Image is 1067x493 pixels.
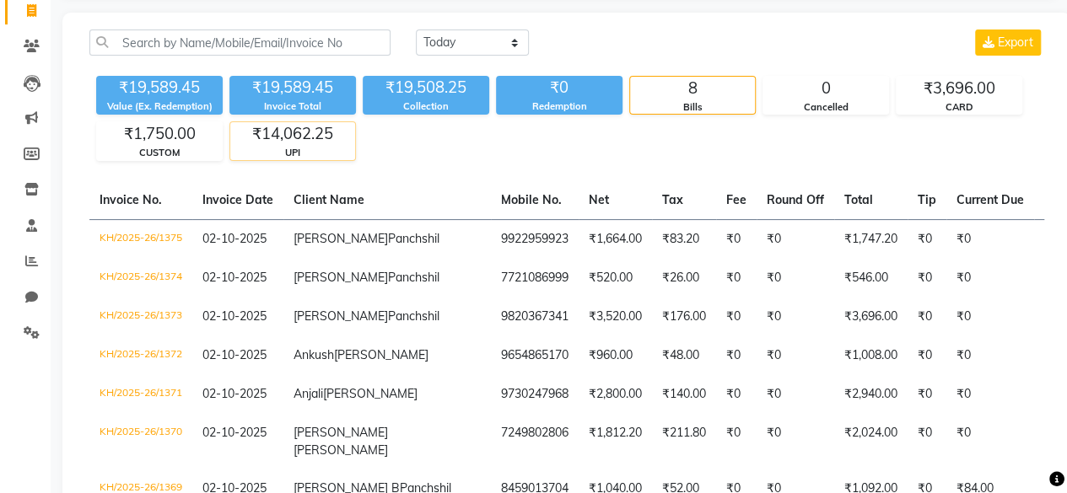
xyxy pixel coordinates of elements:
td: ₹0 [908,336,946,375]
td: ₹0 [946,414,1034,469]
div: 0 [763,77,888,100]
span: 02-10-2025 [202,386,267,401]
span: [PERSON_NAME] [294,231,388,246]
td: ₹0 [757,336,834,375]
span: 02-10-2025 [202,347,267,362]
span: Current Due [957,192,1024,207]
span: [PERSON_NAME] [323,386,418,401]
span: 02-10-2025 [202,308,267,324]
td: ₹2,800.00 [579,375,652,414]
span: 02-10-2025 [202,270,267,285]
span: [PERSON_NAME] [294,442,388,458]
div: ₹1,750.00 [97,122,222,146]
td: ₹0 [946,297,1034,336]
div: ₹19,589.45 [96,76,223,99]
span: Export [998,35,1033,50]
td: ₹1,664.00 [579,219,652,259]
td: ₹2,940.00 [834,375,908,414]
div: Value (Ex. Redemption) [96,99,223,114]
td: ₹546.00 [834,259,908,297]
td: 9820367341 [491,297,579,336]
div: 8 [630,77,755,100]
td: ₹0 [757,259,834,297]
span: Total [844,192,873,207]
td: ₹2,024.00 [834,414,908,469]
div: Redemption [496,99,622,114]
td: 9922959923 [491,219,579,259]
div: ₹14,062.25 [230,122,355,146]
div: Cancelled [763,100,888,115]
span: Round Off [767,192,824,207]
div: ₹19,508.25 [363,76,489,99]
td: ₹0 [716,414,757,469]
td: ₹140.00 [652,375,716,414]
td: ₹176.00 [652,297,716,336]
td: KH/2025-26/1372 [89,336,192,375]
span: Fee [726,192,746,207]
td: 7721086999 [491,259,579,297]
span: Panchshil [388,231,439,246]
td: ₹520.00 [579,259,652,297]
td: ₹960.00 [579,336,652,375]
td: 9654865170 [491,336,579,375]
span: Invoice Date [202,192,273,207]
td: ₹0 [946,259,1034,297]
td: ₹0 [757,414,834,469]
div: ₹0 [496,76,622,99]
td: ₹0 [716,297,757,336]
td: ₹0 [716,336,757,375]
td: ₹3,696.00 [834,297,908,336]
td: ₹0 [908,259,946,297]
span: Tip [918,192,936,207]
span: Tax [662,192,683,207]
span: [PERSON_NAME] [294,425,388,440]
td: ₹0 [716,259,757,297]
td: KH/2025-26/1371 [89,375,192,414]
td: KH/2025-26/1374 [89,259,192,297]
div: Collection [363,99,489,114]
span: Net [589,192,609,207]
td: ₹0 [946,219,1034,259]
span: Mobile No. [501,192,562,207]
button: Export [975,29,1041,56]
td: ₹26.00 [652,259,716,297]
div: Invoice Total [229,99,356,114]
td: ₹1,008.00 [834,336,908,375]
span: [PERSON_NAME] [334,347,428,362]
span: Anjali [294,386,323,401]
span: [PERSON_NAME] [294,308,388,324]
span: Client Name [294,192,364,207]
td: ₹48.00 [652,336,716,375]
td: ₹0 [908,297,946,336]
span: Ankush [294,347,334,362]
td: ₹83.20 [652,219,716,259]
td: ₹0 [908,219,946,259]
span: 02-10-2025 [202,231,267,246]
td: ₹0 [757,219,834,259]
td: 9730247968 [491,375,579,414]
td: ₹0 [757,297,834,336]
span: Invoice No. [100,192,162,207]
div: CUSTOM [97,146,222,160]
td: KH/2025-26/1373 [89,297,192,336]
div: CARD [897,100,1021,115]
td: ₹0 [908,375,946,414]
td: ₹3,520.00 [579,297,652,336]
div: Bills [630,100,755,115]
div: ₹3,696.00 [897,77,1021,100]
td: ₹211.80 [652,414,716,469]
input: Search by Name/Mobile/Email/Invoice No [89,29,391,56]
div: ₹19,589.45 [229,76,356,99]
td: ₹0 [757,375,834,414]
span: Panchshil [388,308,439,324]
td: KH/2025-26/1370 [89,414,192,469]
div: UPI [230,146,355,160]
td: ₹0 [716,375,757,414]
span: 02-10-2025 [202,425,267,440]
td: ₹1,747.20 [834,219,908,259]
td: KH/2025-26/1375 [89,219,192,259]
td: ₹0 [946,336,1034,375]
td: ₹0 [946,375,1034,414]
td: ₹0 [908,414,946,469]
td: ₹1,812.20 [579,414,652,469]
